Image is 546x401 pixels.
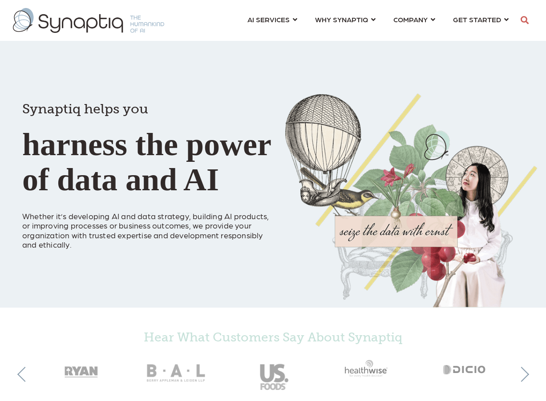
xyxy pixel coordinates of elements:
[22,101,148,117] span: Synaptiq helps you
[393,13,428,25] span: COMPANY
[417,349,514,388] img: Dicio
[239,4,518,36] nav: menu
[453,11,509,28] a: GET STARTED
[22,201,274,249] p: Whether it’s developing AI and data strategy, building AI products, or improving processes or bus...
[129,349,225,399] img: BAL_gray50
[22,257,116,280] iframe: Embedded CTA
[22,85,274,197] h1: harness the power of data and AI
[285,93,537,308] img: Collage of girl, balloon, bird, and butterfly, with seize the data with ernst text
[247,13,290,25] span: AI SERVICES
[225,349,321,399] img: USFoods_gray50
[315,13,368,25] span: WHY SYNAPTIQ
[33,349,129,388] img: RyanCompanies_gray50_2
[393,11,435,28] a: COMPANY
[13,8,164,33] img: synaptiq logo-1
[315,11,376,28] a: WHY SYNAPTIQ
[33,330,514,345] h4: Hear What Customers Say About Synaptiq
[129,257,245,280] iframe: Embedded CTA
[321,349,417,388] img: Healthwise_gray50
[453,13,501,25] span: GET STARTED
[17,367,32,382] button: Previous
[247,11,297,28] a: AI SERVICES
[514,367,529,382] button: Next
